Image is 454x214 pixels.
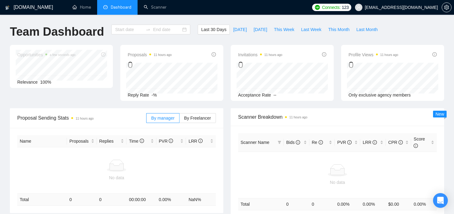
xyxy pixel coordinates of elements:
[284,198,309,210] td: 0
[312,140,323,145] span: Re
[315,5,320,10] img: upwork-logo.png
[151,116,174,121] span: By manager
[337,140,352,145] span: PVR
[233,26,247,33] span: [DATE]
[146,27,151,32] span: to
[250,25,270,34] button: [DATE]
[5,3,10,13] img: logo
[67,135,97,147] th: Proposals
[349,51,398,58] span: Profile Views
[319,140,323,145] span: info-circle
[270,25,298,34] button: This Week
[414,144,418,148] span: info-circle
[442,5,452,10] a: setting
[198,139,203,143] span: info-circle
[373,140,377,145] span: info-circle
[188,139,203,144] span: LRR
[97,135,127,147] th: Replies
[17,135,67,147] th: Name
[159,139,173,144] span: PVR
[442,2,452,12] button: setting
[241,140,269,145] span: Scanner Name
[414,137,425,148] span: Score
[386,198,411,210] td: $ 0.00
[169,139,173,143] span: info-circle
[99,138,120,145] span: Replies
[103,5,108,9] span: dashboard
[322,52,326,57] span: info-circle
[309,198,335,210] td: 0
[10,25,104,39] h1: Team Dashboard
[241,179,434,186] div: No data
[154,53,171,57] time: 11 hours ago
[20,174,213,181] div: No data
[153,26,181,33] input: End date
[328,26,349,33] span: This Month
[201,26,226,33] span: Last 30 Days
[72,5,91,10] a: homeHome
[230,25,250,34] button: [DATE]
[398,140,403,145] span: info-circle
[40,80,51,85] span: 100%
[325,25,353,34] button: This Month
[17,194,67,206] td: Total
[298,25,325,34] button: Last Week
[388,140,403,145] span: CPR
[274,26,294,33] span: This Week
[357,5,361,10] span: user
[342,4,349,11] span: 123
[184,116,211,121] span: By Freelancer
[186,194,216,206] td: NaN %
[238,93,271,97] span: Acceptance Rate
[353,25,381,34] button: Last Month
[347,140,352,145] span: info-circle
[146,27,151,32] span: swap-right
[335,198,360,210] td: 0.00 %
[76,117,93,120] time: 11 hours ago
[140,139,144,143] span: info-circle
[212,52,216,57] span: info-circle
[129,139,144,144] span: Time
[432,52,437,57] span: info-circle
[111,5,131,10] span: Dashboard
[411,198,437,210] td: 0.00 %
[115,26,143,33] input: Start date
[126,194,156,206] td: 00:00:00
[198,25,230,34] button: Last 30 Days
[17,114,146,122] span: Proposal Sending Stats
[349,93,411,97] span: Only exclusive agency members
[435,112,444,117] span: New
[360,198,386,210] td: 0.00 %
[238,198,284,210] td: Total
[289,116,307,119] time: 11 hours ago
[238,59,282,71] div: 0
[156,194,186,206] td: 0.00 %
[254,26,267,33] span: [DATE]
[276,138,283,147] span: filter
[363,140,377,145] span: LRR
[433,193,448,208] div: Open Intercom Messenger
[67,194,97,206] td: 0
[97,194,127,206] td: 0
[151,93,157,97] span: -%
[296,140,300,145] span: info-circle
[238,51,282,58] span: Invitations
[128,51,172,58] span: Proposals
[442,5,451,10] span: setting
[144,5,167,10] a: searchScanner
[349,59,398,71] div: 0
[17,80,38,85] span: Relevance
[274,93,276,97] span: --
[69,138,90,145] span: Proposals
[322,4,340,11] span: Connects:
[128,59,172,71] div: 0
[278,141,281,144] span: filter
[301,26,321,33] span: Last Week
[356,26,378,33] span: Last Month
[128,93,149,97] span: Reply Rate
[380,53,398,57] time: 11 hours ago
[264,53,282,57] time: 11 hours ago
[286,140,300,145] span: Bids
[238,113,437,121] span: Scanner Breakdown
